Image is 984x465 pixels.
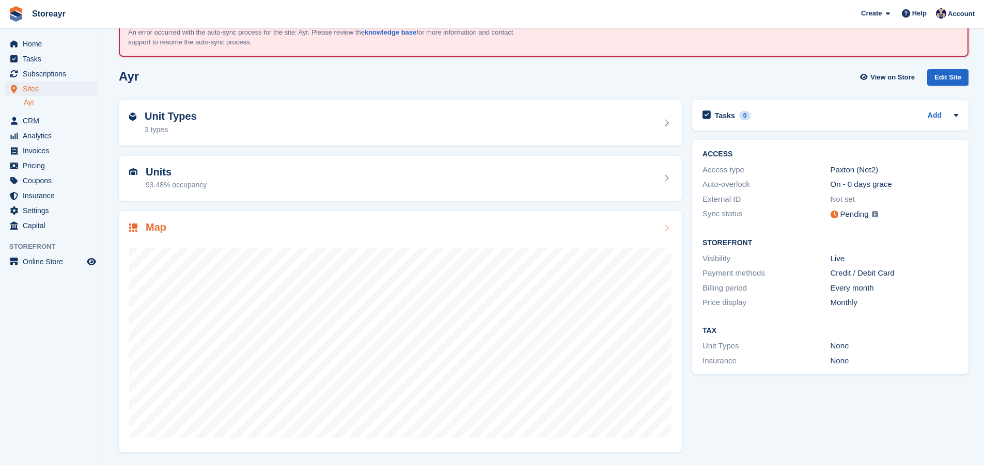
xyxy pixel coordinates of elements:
[23,129,85,143] span: Analytics
[702,239,958,247] h2: Storefront
[119,100,682,146] a: Unit Types 3 types
[702,327,958,335] h2: Tax
[831,297,958,309] div: Monthly
[5,188,98,203] a: menu
[5,67,98,81] a: menu
[831,253,958,265] div: Live
[23,173,85,188] span: Coupons
[928,110,942,122] a: Add
[927,69,969,90] a: Edit Site
[119,211,682,452] a: Map
[23,203,85,218] span: Settings
[715,111,735,120] h2: Tasks
[702,355,830,367] div: Insurance
[23,254,85,269] span: Online Store
[912,8,927,19] span: Help
[146,180,207,190] div: 93.48% occupancy
[119,69,139,83] h2: Ayr
[23,158,85,173] span: Pricing
[365,28,416,36] a: knowledge base
[128,27,516,47] p: An error occurred with the auto-sync process for the site: Ayr. Please review the for more inform...
[23,143,85,158] span: Invoices
[145,124,197,135] div: 3 types
[702,267,830,279] div: Payment methods
[861,8,882,19] span: Create
[702,297,830,309] div: Price display
[23,37,85,51] span: Home
[23,188,85,203] span: Insurance
[702,194,830,205] div: External ID
[8,6,24,22] img: stora-icon-8386f47178a22dfd0bd8f6a31ec36ba5ce8667c1dd55bd0f319d3a0aa187defe.svg
[831,355,958,367] div: None
[129,223,137,232] img: map-icn-33ee37083ee616e46c38cad1a60f524a97daa1e2b2c8c0bc3eb3415660979fc1.svg
[129,113,136,121] img: unit-type-icn-2b2737a686de81e16bb02015468b77c625bbabd49415b5ef34ead5e3b44a266d.svg
[5,218,98,233] a: menu
[840,209,869,220] div: Pending
[948,9,975,19] span: Account
[23,82,85,96] span: Sites
[23,52,85,66] span: Tasks
[702,340,830,352] div: Unit Types
[5,129,98,143] a: menu
[28,5,70,22] a: Storeayr
[739,111,751,120] div: 0
[146,221,166,233] h2: Map
[145,110,197,122] h2: Unit Types
[5,82,98,96] a: menu
[831,194,958,205] div: Not set
[85,255,98,268] a: Preview store
[936,8,946,19] img: Byron Mcindoe
[831,340,958,352] div: None
[5,143,98,158] a: menu
[702,208,830,221] div: Sync status
[702,179,830,190] div: Auto-overlock
[702,282,830,294] div: Billing period
[927,69,969,86] div: Edit Site
[146,166,207,178] h2: Units
[858,69,919,86] a: View on Store
[872,211,878,217] img: icon-info-grey-7440780725fd019a000dd9b08b2336e03edf1995a4989e88bcd33f0948082b44.svg
[5,158,98,173] a: menu
[23,67,85,81] span: Subscriptions
[831,282,958,294] div: Every month
[5,173,98,188] a: menu
[831,179,958,190] div: On - 0 days grace
[24,98,98,107] a: Ayr
[831,267,958,279] div: Credit / Debit Card
[9,242,103,252] span: Storefront
[702,150,958,158] h2: ACCESS
[831,164,958,176] div: Paxton (Net2)
[129,168,137,175] img: unit-icn-7be61d7bf1b0ce9d3e12c5938cc71ed9869f7b940bace4675aadf7bd6d80202e.svg
[23,218,85,233] span: Capital
[702,253,830,265] div: Visibility
[5,52,98,66] a: menu
[5,254,98,269] a: menu
[702,164,830,176] div: Access type
[119,156,682,201] a: Units 93.48% occupancy
[23,114,85,128] span: CRM
[870,72,915,83] span: View on Store
[5,203,98,218] a: menu
[5,114,98,128] a: menu
[5,37,98,51] a: menu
